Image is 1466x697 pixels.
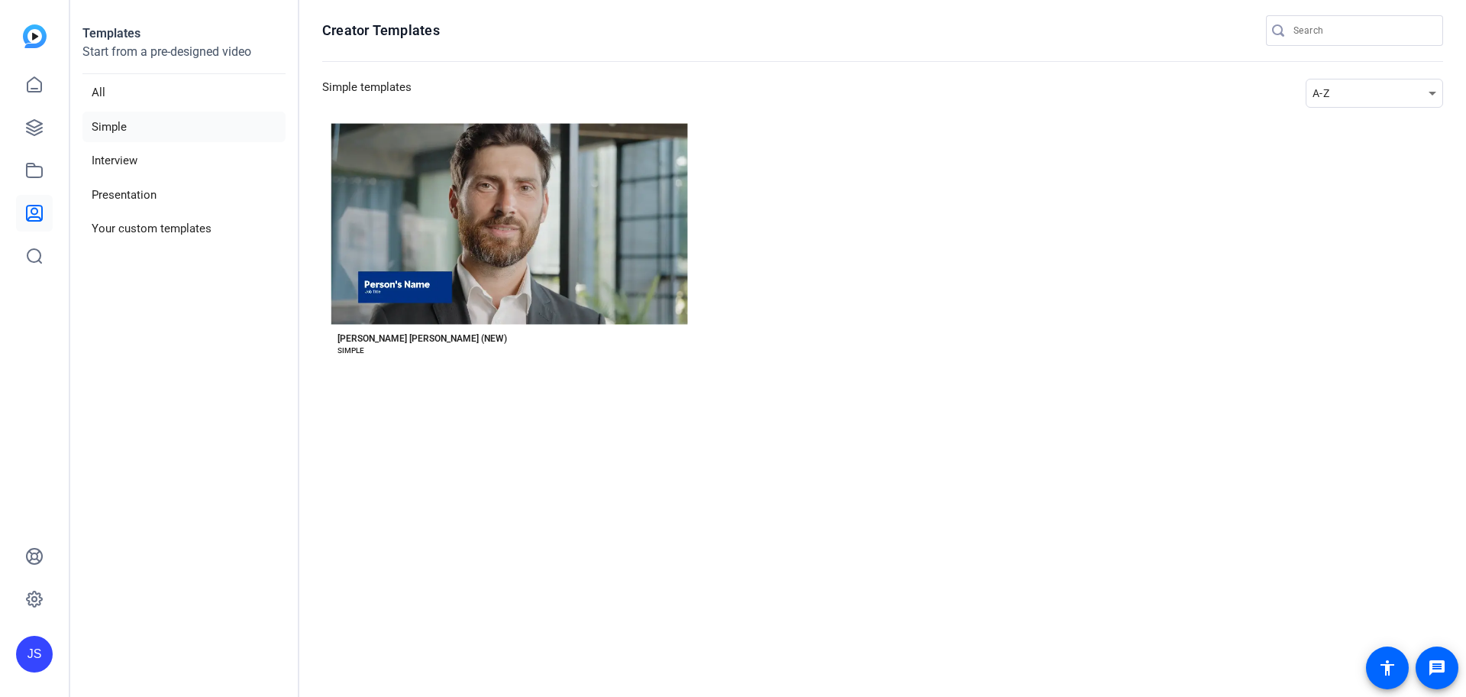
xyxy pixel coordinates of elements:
li: Presentation [82,180,286,211]
mat-icon: accessibility [1378,659,1397,677]
div: JS [16,636,53,673]
mat-icon: message [1428,659,1446,677]
li: Your custom templates [82,213,286,245]
strong: Templates [82,26,140,41]
span: A-Z [1313,87,1329,99]
li: Simple [82,112,286,143]
li: All [82,77,286,109]
input: Search [1293,21,1431,40]
h3: Simple templates [322,79,412,108]
li: Interview [82,145,286,177]
div: SIMPLE [337,345,364,357]
div: [PERSON_NAME] [PERSON_NAME] (NEW) [337,332,507,345]
img: blue-gradient.svg [23,24,47,48]
h1: Creator Templates [322,21,440,40]
p: Start from a pre-designed video [82,43,286,74]
button: Template image [330,123,688,325]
